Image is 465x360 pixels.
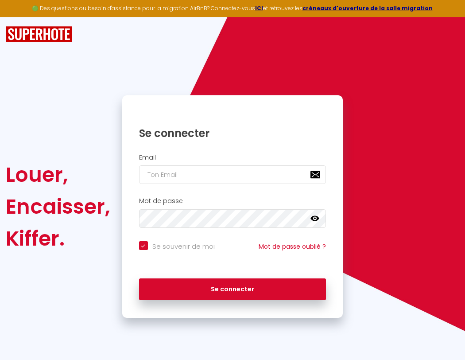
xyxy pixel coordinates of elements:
[6,191,110,223] div: Encaisser,
[6,26,72,43] img: SuperHote logo
[255,4,263,12] a: ICI
[139,126,326,140] h1: Se connecter
[259,242,326,251] a: Mot de passe oublié ?
[302,4,433,12] a: créneaux d'ouverture de la salle migration
[139,154,326,161] h2: Email
[139,278,326,301] button: Se connecter
[6,223,110,254] div: Kiffer.
[139,197,326,205] h2: Mot de passe
[139,165,326,184] input: Ton Email
[6,159,110,191] div: Louer,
